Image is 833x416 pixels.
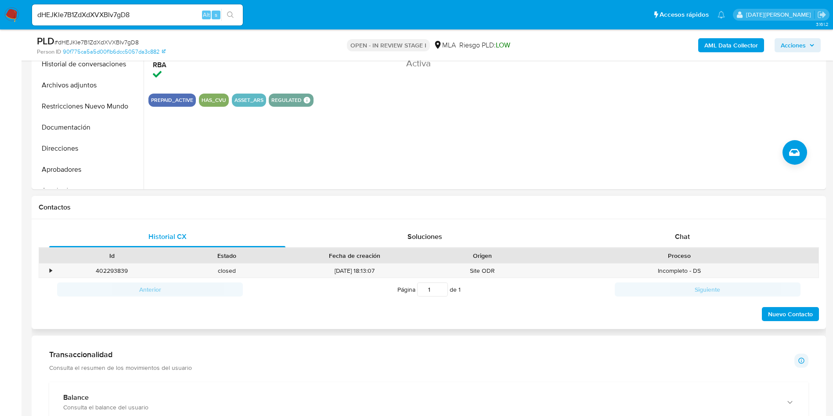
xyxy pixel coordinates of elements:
[459,40,510,50] span: Riesgo PLD:
[153,60,313,70] dt: RBA
[215,11,217,19] span: s
[407,232,442,242] span: Soluciones
[285,264,425,278] div: [DATE] 18:13:07
[347,39,430,51] p: OPEN - IN REVIEW STAGE I
[615,282,801,297] button: Siguiente
[817,10,826,19] a: Salir
[775,38,821,52] button: Acciones
[169,264,285,278] div: closed
[57,282,243,297] button: Anterior
[431,251,534,260] div: Origen
[63,48,166,56] a: 90f775ca5a5d00f1b6dcc5057da3c882
[397,282,461,297] span: Página de
[34,180,144,201] button: Aprobados
[433,40,456,50] div: MLA
[34,54,144,75] button: Historial de conversaciones
[718,11,725,18] a: Notificaciones
[406,57,566,69] dd: Activa
[34,159,144,180] button: Aprobadores
[675,232,690,242] span: Chat
[148,232,187,242] span: Historial CX
[291,251,419,260] div: Fecha de creación
[704,38,758,52] b: AML Data Collector
[176,251,278,260] div: Estado
[816,21,829,28] span: 3.161.2
[203,11,210,19] span: Alt
[39,203,819,212] h1: Contactos
[34,138,144,159] button: Direcciones
[698,38,764,52] button: AML Data Collector
[496,40,510,50] span: LOW
[61,251,163,260] div: Id
[768,308,813,320] span: Nuevo Contacto
[50,267,52,275] div: •
[37,48,61,56] b: Person ID
[540,264,819,278] div: Incompleto - DS
[221,9,239,21] button: search-icon
[54,38,139,47] span: # dHEJKIe7B1ZdXdXVXBIv7gD8
[781,38,806,52] span: Acciones
[34,117,144,138] button: Documentación
[458,285,461,294] span: 1
[425,264,540,278] div: Site ODR
[546,251,812,260] div: Proceso
[34,75,144,96] button: Archivos adjuntos
[762,307,819,321] button: Nuevo Contacto
[32,9,243,21] input: Buscar usuario o caso...
[746,11,814,19] p: lucia.neglia@mercadolibre.com
[34,96,144,117] button: Restricciones Nuevo Mundo
[660,10,709,19] span: Accesos rápidos
[37,34,54,48] b: PLD
[54,264,169,278] div: 402293839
